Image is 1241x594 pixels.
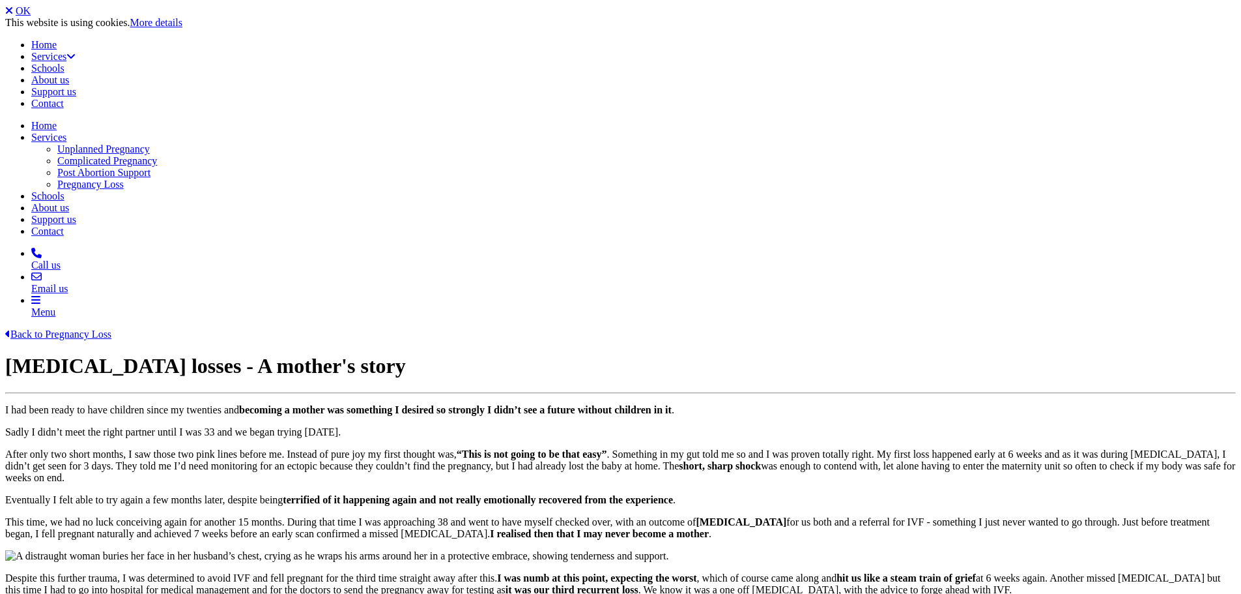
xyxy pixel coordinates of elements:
[239,404,672,415] strong: becoming a mother was something I desired so strongly I didn’t see a future without children in it
[5,329,111,340] a: Back to Pregnancy Loss
[31,132,66,143] a: Services
[57,143,150,155] a: Unplanned Pregnancy
[31,295,1236,318] a: Menu
[57,167,150,178] a: Post Abortion Support
[57,155,157,166] a: Complicated Pregnancy
[31,283,1236,295] div: Email us
[5,494,1236,506] p: Eventually I felt able to try again a few months later, despite being .
[31,306,1236,318] div: Menu
[5,404,1236,416] p: I had been ready to have children since my twenties and .
[31,51,76,62] a: Services
[679,460,761,471] strong: short, sharp shock
[31,86,76,97] a: Support us
[31,202,69,213] a: About us
[5,550,668,562] img: A distraught woman buries her face in her husband’s chest, crying as he wraps his arms around her...
[696,516,786,527] strong: [MEDICAL_DATA]
[5,516,1236,540] p: This time, we had no luck conceiving again for another 15 months. During that time I was approach...
[31,248,1236,271] a: Call us
[31,39,57,50] a: Home
[457,449,607,460] strong: “This is not going to be that easy”
[31,63,64,74] a: Schools
[497,572,696,584] strong: I was numb at this point, expecting the worst
[31,120,57,131] a: Home
[16,5,31,16] a: OK
[5,426,1236,438] p: Sadly I didn’t meet the right partner until I was 33 and we began trying [DATE].
[31,271,1236,295] a: Email us
[283,494,673,505] strong: terrified of it happening again and not really emotionally recovered from the experience
[836,572,976,584] strong: hit us like a steam train of grief
[5,354,1236,378] h1: [MEDICAL_DATA] losses - A mother's story
[490,528,709,539] strong: I realised then that I may never become a mother
[5,449,1236,484] p: After only two short months, I saw those two pink lines before me. Instead of pure joy my first t...
[57,179,124,190] a: Pregnancy Loss
[31,260,1236,271] div: Call us
[31,214,76,225] a: Support us
[130,17,182,28] a: More details
[5,17,1236,29] div: This website is using cookies.
[31,98,64,109] a: Contact
[31,74,69,85] a: About us
[31,190,64,201] a: Schools
[31,226,64,237] a: Contact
